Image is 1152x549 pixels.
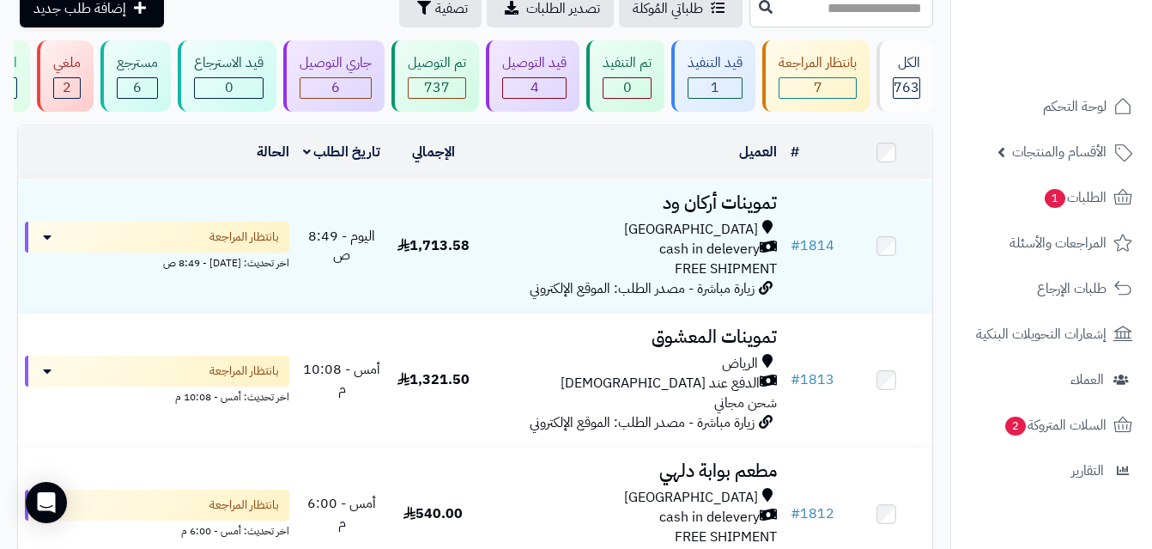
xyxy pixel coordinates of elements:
[1035,46,1136,82] img: logo-2.png
[174,40,280,112] a: قيد الاسترجاع 0
[711,77,719,98] span: 1
[307,493,376,534] span: أمس - 6:00 م
[412,142,455,162] a: الإجمالي
[25,253,289,271] div: اخر تحديث: [DATE] - 8:49 ص
[894,77,919,98] span: 763
[54,78,80,98] div: 2
[659,240,760,259] span: cash in delevery
[209,229,279,246] span: بانتظار المراجعة
[688,78,742,98] div: 1
[791,235,800,256] span: #
[25,521,289,539] div: اخر تحديث: أمس - 6:00 م
[961,450,1142,491] a: التقارير
[714,393,777,413] span: شحن مجاني
[1037,277,1107,301] span: طلبات الإرجاع
[531,77,539,98] span: 4
[300,78,371,98] div: 6
[209,363,279,380] span: بانتظار المراجعة
[424,77,450,98] span: 737
[397,369,470,390] span: 1,321.50
[961,359,1142,400] a: العملاء
[603,78,651,98] div: 0
[530,412,755,433] span: زيارة مباشرة - مصدر الطلب: الموقع الإلكتروني
[1012,140,1107,164] span: الأقسام والمنتجات
[675,259,777,279] span: FREE SHIPMENT
[791,503,800,524] span: #
[195,78,263,98] div: 0
[503,78,566,98] div: 4
[133,77,142,98] span: 6
[624,488,758,508] span: [GEOGRAPHIC_DATA]
[1043,186,1107,210] span: الطلبات
[403,503,463,524] span: 540.00
[791,369,834,390] a: #1813
[1071,459,1104,483] span: التقارير
[675,527,777,547] span: FREE SHIPMENT
[118,78,157,98] div: 6
[408,53,466,73] div: تم التوصيل
[688,53,743,73] div: قيد التنفيذ
[1005,417,1026,436] span: 2
[961,223,1142,264] a: المراجعات والأسئلة
[303,142,381,162] a: تاريخ الطلب
[25,387,289,405] div: اخر تحديث: أمس - 10:08 م
[814,77,822,98] span: 7
[739,142,777,162] a: العميل
[722,354,758,374] span: الرياض
[331,77,340,98] span: 6
[308,226,375,266] span: اليوم - 8:49 ص
[303,359,380,400] span: أمس - 10:08 م
[530,278,755,299] span: زيارة مباشرة - مصدر الطلب: الموقع الإلكتروني
[668,40,759,112] a: قيد التنفيذ 1
[486,193,777,213] h3: تموينات أركان ود
[659,508,760,528] span: cash in delevery
[583,40,668,112] a: تم التنفيذ 0
[1003,413,1107,437] span: السلات المتروكة
[1010,231,1107,255] span: المراجعات والأسئلة
[482,40,583,112] a: قيد التوصيل 4
[873,40,937,112] a: الكل763
[961,314,1142,355] a: إشعارات التحويلات البنكية
[257,142,289,162] a: الحالة
[63,77,71,98] span: 2
[53,53,81,73] div: ملغي
[791,369,800,390] span: #
[961,177,1142,218] a: الطلبات1
[561,374,760,393] span: الدفع عند [DEMOGRAPHIC_DATA]
[97,40,174,112] a: مسترجع 6
[759,40,873,112] a: بانتظار المراجعة 7
[623,77,632,98] span: 0
[961,86,1142,127] a: لوحة التحكم
[603,53,652,73] div: تم التنفيذ
[624,220,758,240] span: [GEOGRAPHIC_DATA]
[300,53,372,73] div: جاري التوصيل
[194,53,264,73] div: قيد الاسترجاع
[388,40,482,112] a: تم التوصيل 737
[225,77,233,98] span: 0
[791,503,834,524] a: #1812
[409,78,465,98] div: 737
[791,142,799,162] a: #
[486,461,777,481] h3: مطعم بوابة دلهي
[397,235,470,256] span: 1,713.58
[779,53,857,73] div: بانتظار المراجعة
[893,53,920,73] div: الكل
[976,322,1107,346] span: إشعارات التحويلات البنكية
[209,497,279,514] span: بانتظار المراجعة
[33,40,97,112] a: ملغي 2
[280,40,388,112] a: جاري التوصيل 6
[961,268,1142,309] a: طلبات الإرجاع
[779,78,856,98] div: 7
[117,53,158,73] div: مسترجع
[486,327,777,347] h3: تموينات المعشوق
[1045,189,1065,208] span: 1
[961,405,1142,446] a: السلات المتروكة2
[1070,368,1104,392] span: العملاء
[26,482,67,523] div: Open Intercom Messenger
[1043,95,1107,119] span: لوحة التحكم
[791,235,834,256] a: #1814
[502,53,567,73] div: قيد التوصيل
